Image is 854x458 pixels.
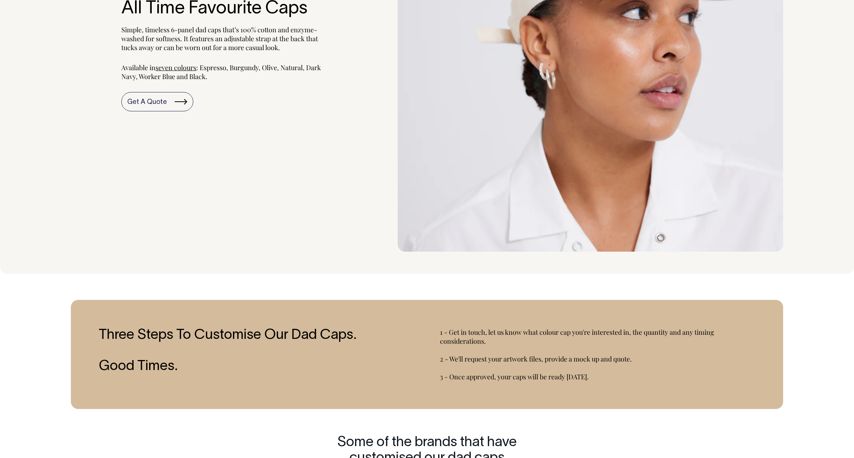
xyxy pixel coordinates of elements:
[440,328,755,381] p: 1 - Get in touch, let us know what colour cap you're interested in, the quantity and any timing c...
[155,63,196,72] a: seven colours
[99,328,417,374] h4: Three Steps To Customise Our Dad Caps. Good Times.
[121,25,332,52] p: Simple, timeless 6-panel dad caps that’s 100% cotton and enzyme-washed for softness. It features ...
[121,92,193,111] a: Get A Quote
[121,63,332,81] p: Available in : Espresso, Burgundy, Olive, Natural, Dark Navy, Worker Blue and Black.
